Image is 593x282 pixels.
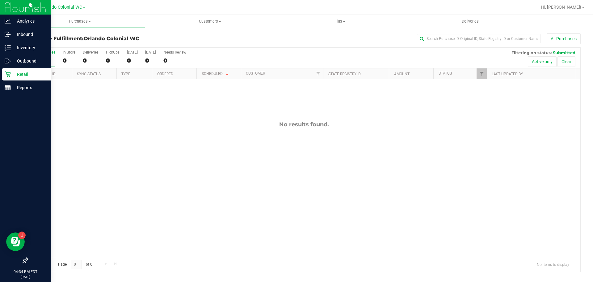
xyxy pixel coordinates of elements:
p: [DATE] [3,275,48,279]
div: Deliveries [83,50,99,54]
span: Filtering on status: [511,50,552,55]
inline-svg: Inbound [5,31,11,37]
p: Outbound [11,57,48,65]
button: All Purchases [547,33,581,44]
iframe: Resource center [6,232,25,251]
inline-svg: Analytics [5,18,11,24]
p: Inbound [11,31,48,38]
a: Filter [477,68,487,79]
div: Needs Review [163,50,186,54]
span: Page of 0 [53,260,97,269]
span: No items to display [532,260,574,269]
a: Filter [313,68,323,79]
button: Clear [557,56,575,67]
a: Type [121,72,130,76]
p: Retail [11,71,48,78]
div: 0 [63,57,75,64]
p: Inventory [11,44,48,51]
div: [DATE] [127,50,138,54]
inline-svg: Reports [5,85,11,91]
div: 0 [127,57,138,64]
span: Deliveries [453,19,487,24]
a: Tills [275,15,405,28]
a: Sync Status [77,72,101,76]
input: Search Purchase ID, Original ID, State Registry ID or Customer Name... [417,34,540,43]
div: 0 [106,57,120,64]
a: Scheduled [202,72,230,76]
p: 04:34 PM EDT [3,269,48,275]
a: Purchases [15,15,145,28]
inline-svg: Outbound [5,58,11,64]
a: Customer [246,71,265,76]
a: State Registry ID [328,72,361,76]
span: Hi, [PERSON_NAME]! [541,5,581,10]
span: Submitted [553,50,575,55]
span: Customers [145,19,275,24]
a: Ordered [157,72,173,76]
a: Amount [394,72,410,76]
span: Purchases [15,19,145,24]
inline-svg: Inventory [5,45,11,51]
inline-svg: Retail [5,71,11,77]
a: Last Updated By [492,72,523,76]
span: Orlando Colonial WC [84,36,139,41]
div: In Store [63,50,75,54]
div: 0 [83,57,99,64]
iframe: Resource center unread badge [18,232,26,239]
span: Tills [275,19,405,24]
div: [DATE] [145,50,156,54]
div: PickUps [106,50,120,54]
a: Deliveries [405,15,535,28]
a: Status [439,71,452,76]
div: No results found. [27,121,580,128]
button: Active only [528,56,557,67]
div: 0 [145,57,156,64]
p: Analytics [11,17,48,25]
p: Reports [11,84,48,91]
span: Orlando Colonial WC [41,5,82,10]
div: 0 [163,57,186,64]
h3: Purchase Fulfillment: [27,36,212,41]
a: Customers [145,15,275,28]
